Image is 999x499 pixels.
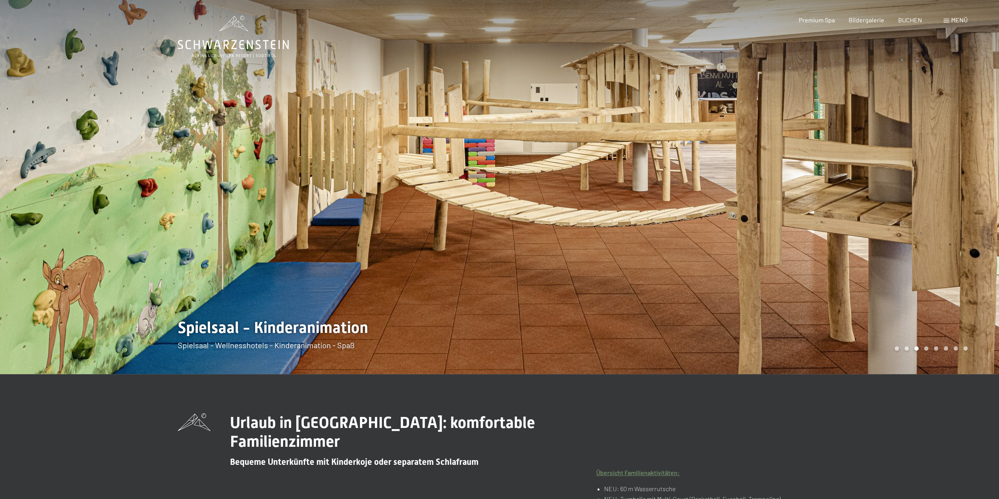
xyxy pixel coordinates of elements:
span: Menü [951,16,968,24]
a: Übersicht Familienaktivitäten: [596,469,680,476]
a: BUCHEN [898,16,922,24]
li: NEU: 60 m Wasserrutsche [604,484,821,494]
a: Premium Spa [798,16,835,24]
div: Carousel Page 3 (Current Slide) [914,346,919,351]
span: Bequeme Unterkünfte mit Kinderkoje oder separatem Schlafraum [230,457,478,467]
a: Bildergalerie [849,16,884,24]
div: Carousel Pagination [892,346,968,351]
div: Carousel Page 7 [953,346,958,351]
div: Carousel Page 4 [924,346,928,351]
div: Carousel Page 6 [944,346,948,351]
div: Carousel Page 2 [904,346,909,351]
div: Carousel Page 8 [963,346,968,351]
span: Urlaub in [GEOGRAPHIC_DATA]: komfortable Familienzimmer [230,413,535,451]
div: Carousel Page 5 [934,346,938,351]
div: Carousel Page 1 [895,346,899,351]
